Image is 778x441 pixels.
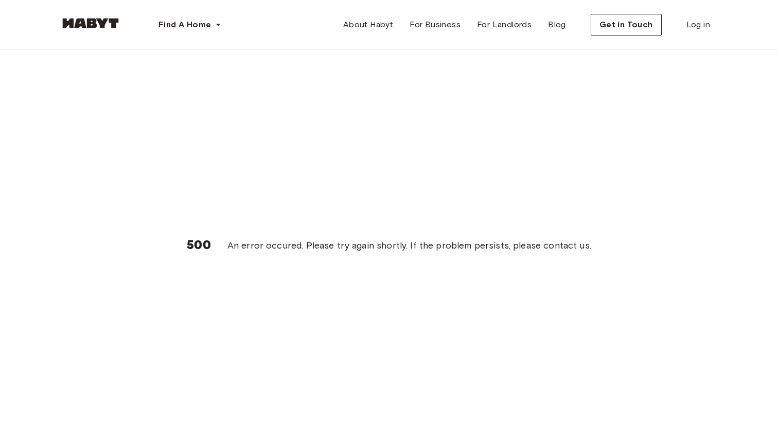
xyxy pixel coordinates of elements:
[60,18,121,28] img: Habyt
[343,19,393,31] span: About Habyt
[335,14,401,35] a: About Habyt
[469,14,540,35] a: For Landlords
[410,19,461,31] span: For Business
[401,14,469,35] a: For Business
[686,19,710,31] span: Log in
[477,19,532,31] span: For Landlords
[548,19,566,31] span: Blog
[540,14,574,35] a: Blog
[678,14,718,35] a: Log in
[187,235,211,256] h6: 500
[150,14,229,35] button: Find A Home
[599,19,653,31] span: Get in Touch
[591,14,662,36] button: Get in Touch
[227,239,591,252] span: An error occured. Please try again shortly. If the problem persists, please contact us.
[158,19,211,31] span: Find A Home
